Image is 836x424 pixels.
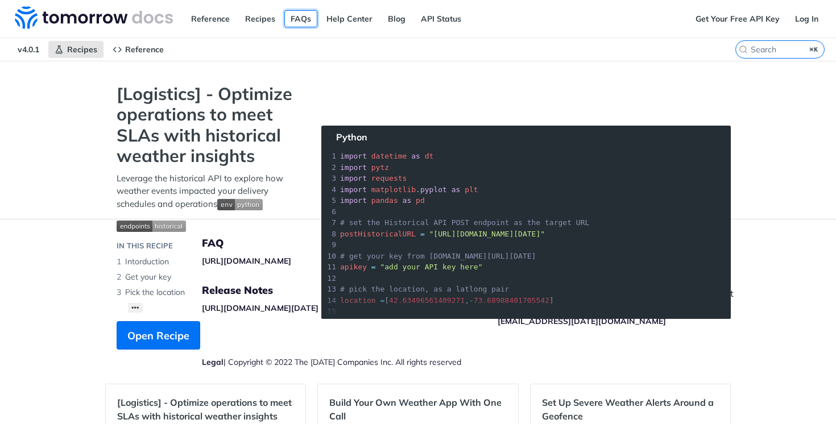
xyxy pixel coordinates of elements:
span: Expand image [217,198,263,209]
a: FAQs [284,10,317,27]
span: v4.0.1 [11,41,45,58]
strong: [Logistics] - Optimize operations to meet SLAs with historical weather insights [117,84,299,167]
a: API Status [415,10,467,27]
h2: [Logistics] - Optimize operations to meet SLAs with historical weather insights [117,396,294,423]
img: env [217,199,263,210]
a: Recipes [239,10,282,27]
h2: Set Up Severe Weather Alerts Around a Geofence [542,396,719,423]
li: Pick the location [117,285,299,300]
a: Reference [106,41,170,58]
a: Recipes [48,41,104,58]
svg: Search [739,45,748,54]
img: endpoint [117,221,186,232]
a: Get Your Free API Key [689,10,786,27]
span: Expand image [117,219,299,232]
div: IN THIS RECIPE [117,240,173,252]
kbd: ⌘K [807,44,821,55]
a: Reference [185,10,236,27]
li: Get your key [117,269,299,285]
a: Help Center [320,10,379,27]
p: Leverage the historical API to explore how weather events impacted your delivery schedules and op... [117,172,299,211]
img: Tomorrow.io Weather API Docs [15,6,173,29]
span: Reference [125,44,164,55]
button: Open Recipe [117,321,200,350]
button: ••• [128,303,143,313]
span: Open Recipe [127,328,189,343]
h2: Build Your Own Weather App With One Call [329,396,506,423]
a: Log In [789,10,825,27]
a: Blog [382,10,412,27]
li: Intorduction [117,254,299,269]
span: Recipes [67,44,97,55]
